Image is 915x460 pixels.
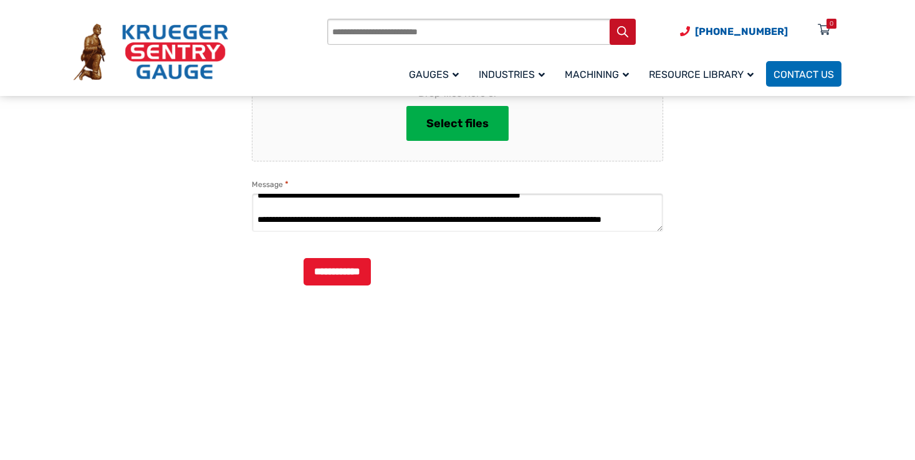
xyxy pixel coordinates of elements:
div: 0 [830,19,833,29]
a: Phone Number (920) 434-8860 [680,24,788,39]
button: select files, file [406,106,509,141]
img: Krueger Sentry Gauge [74,24,228,81]
span: Machining [565,69,629,80]
a: Contact Us [766,61,841,87]
a: Industries [471,59,557,89]
a: Resource Library [641,59,766,89]
label: Message [252,178,289,191]
span: Contact Us [774,69,834,80]
span: Gauges [409,69,459,80]
span: Industries [479,69,545,80]
span: [PHONE_NUMBER] [695,26,788,37]
a: Gauges [401,59,471,89]
span: Resource Library [649,69,754,80]
a: Machining [557,59,641,89]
